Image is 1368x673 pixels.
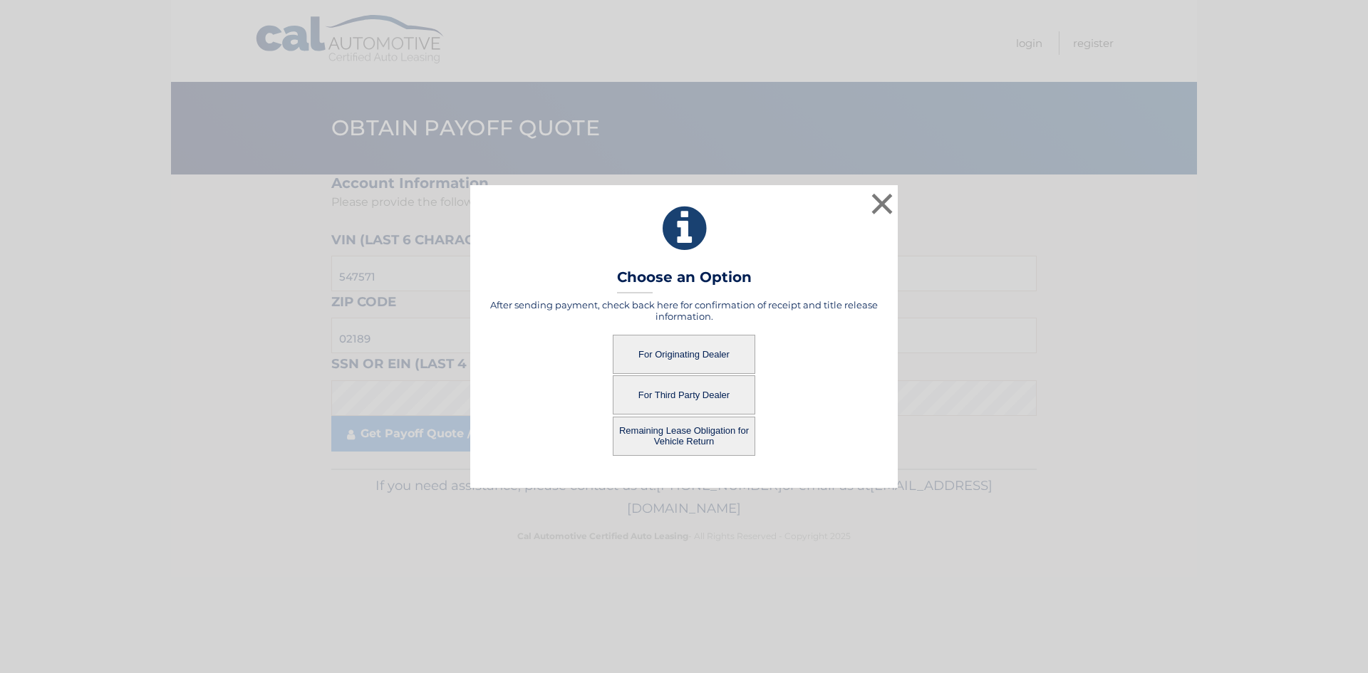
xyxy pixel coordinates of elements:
[617,268,752,293] h3: Choose an Option
[613,375,755,414] button: For Third Party Dealer
[488,299,880,322] h5: After sending payment, check back here for confirmation of receipt and title release information.
[613,335,755,374] button: For Originating Dealer
[613,417,755,456] button: Remaining Lease Obligation for Vehicle Return
[868,189,896,218] button: ×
